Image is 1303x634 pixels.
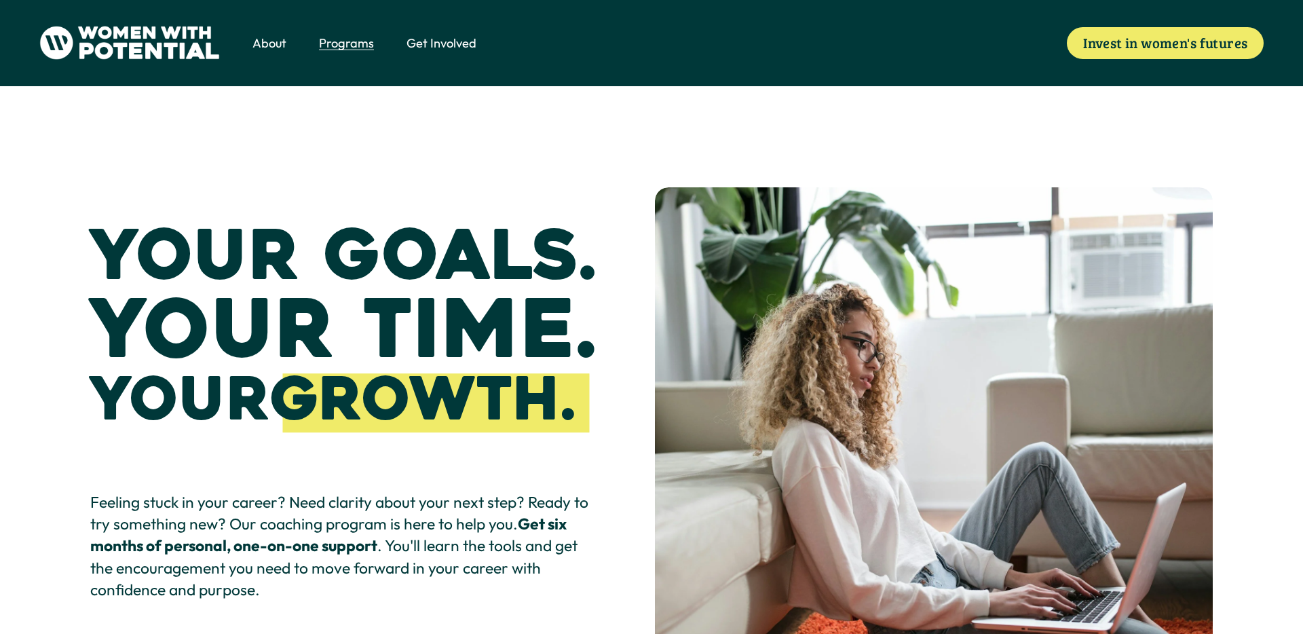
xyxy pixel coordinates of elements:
span: About [252,35,286,52]
a: folder dropdown [319,33,374,53]
span: Programs [319,35,374,52]
a: folder dropdown [407,33,476,53]
img: Women With Potential [39,26,221,60]
h1: Your Goals. [90,221,597,291]
span: Growth [270,362,561,438]
a: Invest in women's futures [1067,27,1264,59]
a: folder dropdown [252,33,286,53]
h1: Your . [90,371,575,430]
p: Feeling stuck in your career? Need clarity about your next step? Ready to try something new? Our ... [90,491,597,600]
span: Get Involved [407,35,476,52]
h1: Your Time. [90,290,597,371]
